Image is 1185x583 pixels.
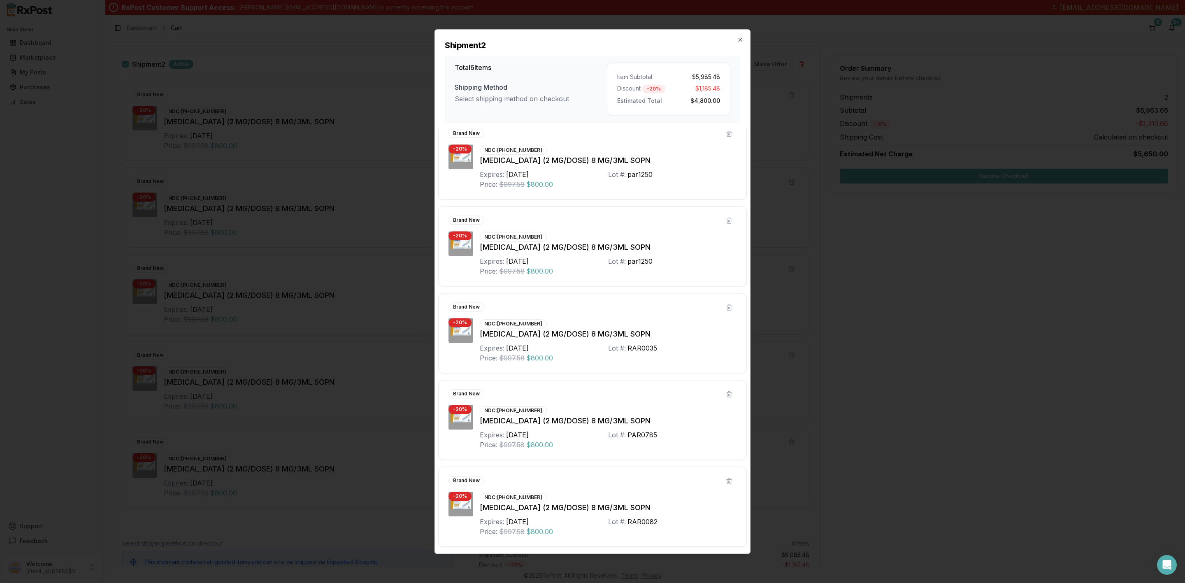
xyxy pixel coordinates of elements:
[455,94,607,104] div: Select shipping method on checkout
[448,129,484,138] div: Brand New
[506,170,529,179] div: [DATE]
[617,84,641,93] span: Discount
[526,179,553,189] span: $800.00
[455,63,607,72] h3: Total 6 Items
[448,216,484,225] div: Brand New
[526,440,553,450] span: $800.00
[448,302,484,311] div: Brand New
[448,231,473,256] img: Ozempic (2 MG/DOSE) 8 MG/3ML SOPN
[480,440,497,450] div: Price:
[455,82,607,92] div: Shipping Method
[627,256,653,266] div: par1250
[448,144,472,153] div: - 20 %
[480,406,547,415] div: NDC: [PHONE_NUMBER]
[608,517,626,527] div: Lot #:
[506,343,529,353] div: [DATE]
[608,170,626,179] div: Lot #:
[480,179,497,189] div: Price:
[608,430,626,440] div: Lot #:
[448,405,472,414] div: - 20 %
[480,266,497,276] div: Price:
[480,430,504,440] div: Expires:
[448,144,473,169] img: Ozempic (2 MG/DOSE) 8 MG/3ML SOPN
[448,405,473,430] img: Ozempic (2 MG/DOSE) 8 MG/3ML SOPN
[506,517,529,527] div: [DATE]
[627,517,658,527] div: RAR0082
[445,39,740,51] h2: Shipment 2
[499,179,525,189] span: $997.58
[480,232,547,242] div: NDC: [PHONE_NUMBER]
[608,343,626,353] div: Lot #:
[506,256,529,266] div: [DATE]
[690,95,720,104] span: $4,800.00
[499,527,525,537] span: $997.58
[448,389,484,398] div: Brand New
[526,266,553,276] span: $800.00
[499,266,525,276] span: $997.58
[617,95,662,104] span: Estimated Total
[480,319,547,328] div: NDC: [PHONE_NUMBER]
[480,256,504,266] div: Expires:
[480,527,497,537] div: Price:
[627,343,657,353] div: RAR0035
[480,146,547,155] div: NDC: [PHONE_NUMBER]
[627,170,653,179] div: par1250
[506,430,529,440] div: [DATE]
[448,492,473,516] img: Ozempic (2 MG/DOSE) 8 MG/3ML SOPN
[627,430,657,440] div: PAR0785
[448,231,472,240] div: - 20 %
[480,493,547,502] div: NDC: [PHONE_NUMBER]
[499,440,525,450] span: $997.58
[480,155,737,166] div: [MEDICAL_DATA] (2 MG/DOSE) 8 MG/3ML SOPN
[608,256,626,266] div: Lot #:
[448,476,484,485] div: Brand New
[526,527,553,537] span: $800.00
[480,353,497,363] div: Price:
[480,502,737,513] div: [MEDICAL_DATA] (2 MG/DOSE) 8 MG/3ML SOPN
[617,73,665,81] div: Item Subtotal
[526,353,553,363] span: $800.00
[480,328,737,340] div: [MEDICAL_DATA] (2 MG/DOSE) 8 MG/3ML SOPN
[480,242,737,253] div: [MEDICAL_DATA] (2 MG/DOSE) 8 MG/3ML SOPN
[480,170,504,179] div: Expires:
[642,84,665,93] div: - 20 %
[672,73,720,81] div: $5,985.48
[448,318,472,327] div: - 20 %
[672,84,720,93] div: $1,185.48
[448,492,472,501] div: - 20 %
[480,517,504,527] div: Expires:
[499,353,525,363] span: $997.58
[480,343,504,353] div: Expires:
[448,318,473,343] img: Ozempic (2 MG/DOSE) 8 MG/3ML SOPN
[480,415,737,427] div: [MEDICAL_DATA] (2 MG/DOSE) 8 MG/3ML SOPN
